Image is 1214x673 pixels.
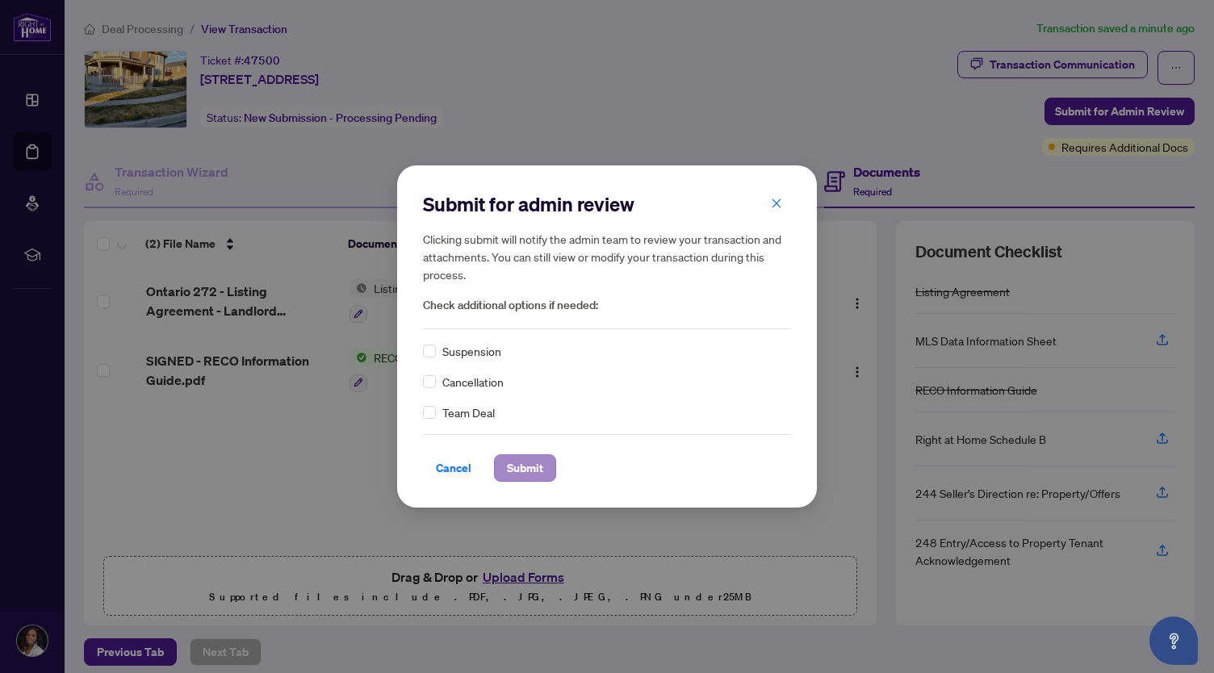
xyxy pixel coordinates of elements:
button: Open asap [1149,617,1198,665]
h2: Submit for admin review [423,191,791,217]
span: Suspension [442,342,501,360]
button: Cancel [423,454,484,482]
span: Check additional options if needed: [423,296,791,315]
h5: Clicking submit will notify the admin team to review your transaction and attachments. You can st... [423,230,791,283]
span: Submit [507,455,543,481]
span: Cancellation [442,373,504,391]
span: close [771,198,782,209]
span: Cancel [436,455,471,481]
span: Team Deal [442,403,495,421]
button: Submit [494,454,556,482]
